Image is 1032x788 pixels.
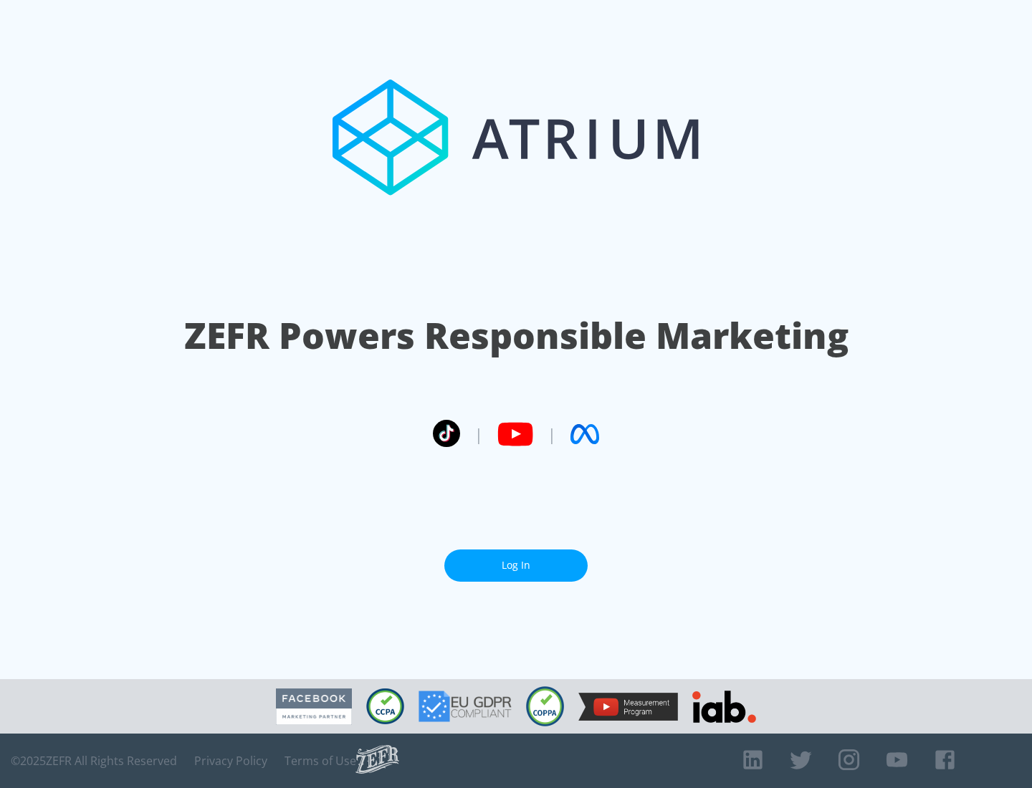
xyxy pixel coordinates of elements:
img: IAB [692,691,756,723]
span: © 2025 ZEFR All Rights Reserved [11,754,177,768]
img: CCPA Compliant [366,688,404,724]
a: Privacy Policy [194,754,267,768]
img: Facebook Marketing Partner [276,688,352,725]
span: | [474,423,483,445]
span: | [548,423,556,445]
img: YouTube Measurement Program [578,693,678,721]
a: Terms of Use [285,754,356,768]
img: GDPR Compliant [419,691,512,722]
img: COPPA Compliant [526,686,564,726]
h1: ZEFR Powers Responsible Marketing [184,311,849,360]
a: Log In [444,549,588,582]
